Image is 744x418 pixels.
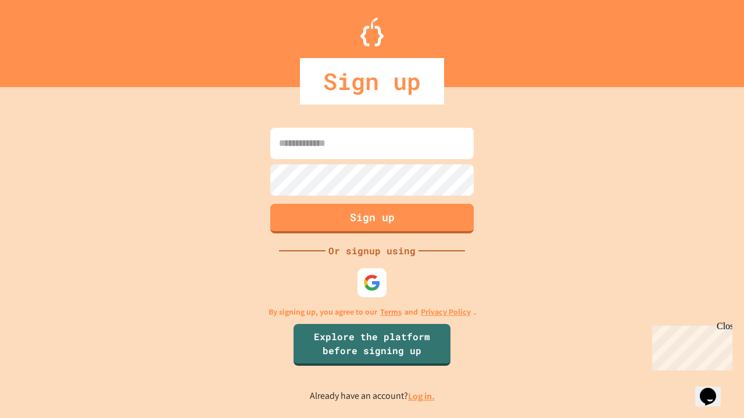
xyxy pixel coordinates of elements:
[380,306,402,318] a: Terms
[325,244,419,258] div: Or signup using
[5,5,80,74] div: Chat with us now!Close
[363,274,381,291] img: google-icon.svg
[421,306,471,318] a: Privacy Policy
[360,17,384,46] img: Logo.svg
[310,389,435,403] p: Already have an account?
[270,204,474,233] button: Sign up
[695,372,732,406] iframe: chat widget
[294,324,450,366] a: Explore the platform before signing up
[269,306,476,318] p: By signing up, you agree to our and .
[408,390,435,402] a: Log in.
[300,58,444,105] div: Sign up
[648,321,732,370] iframe: chat widget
